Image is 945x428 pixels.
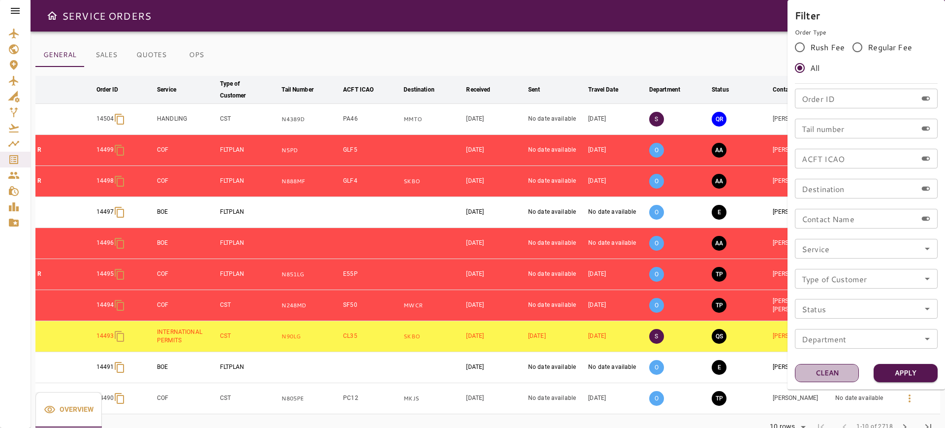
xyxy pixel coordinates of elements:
button: Open [920,302,934,316]
button: Open [920,242,934,256]
span: Rush Fee [810,41,845,53]
div: rushFeeOrder [795,37,938,78]
span: Regular Fee [868,41,912,53]
p: Order Type [795,28,938,37]
span: All [810,62,819,74]
h6: Filter [795,7,938,23]
button: Clean [795,364,859,382]
button: Open [920,332,934,346]
button: Open [920,272,934,286]
button: Apply [874,364,938,382]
